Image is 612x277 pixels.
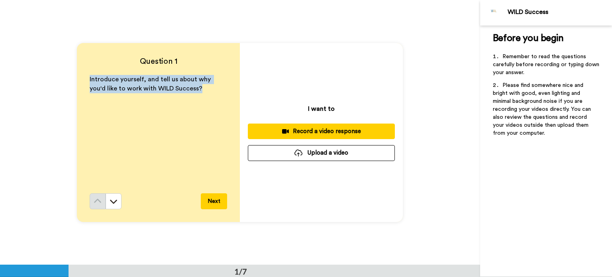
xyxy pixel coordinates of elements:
div: 1/7 [222,266,260,277]
span: Remember to read the questions carefully before recording or typing down your answer. [493,54,601,75]
p: I want to [308,104,335,114]
span: Introduce yourself, and tell us about why you'd like to work with WILD Success? [90,76,212,92]
div: Record a video response [254,127,388,136]
span: Please find somewhere nice and bright with good, even lighting and minimal background noise if yo... [493,83,592,136]
span: Before you begin [493,33,563,43]
img: Profile Image [484,3,504,22]
button: Record a video response [248,124,395,139]
button: Next [201,193,227,209]
div: WILD Success [508,8,612,16]
button: Upload a video [248,145,395,161]
h4: Question 1 [90,56,227,67]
